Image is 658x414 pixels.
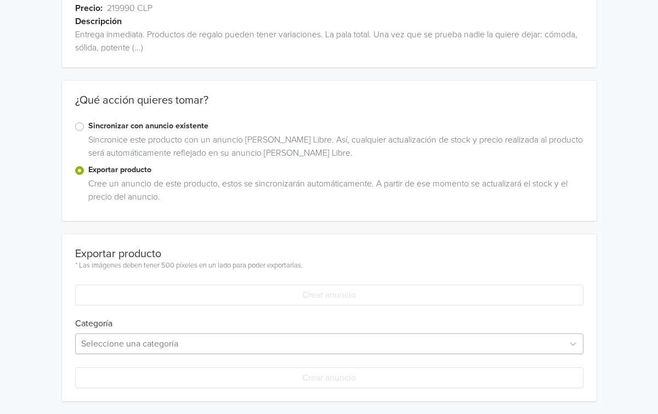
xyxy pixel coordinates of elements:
[84,177,583,208] div: Cree un anuncio de este producto, estos se sincronizarán automáticamente. A partir de ese momento...
[75,305,583,329] h6: Categoría
[84,133,583,164] div: Sincronice este producto con un anuncio [PERSON_NAME] Libre. Así, cualquier actualización de stoc...
[107,2,152,15] span: 219990 CLP
[75,285,583,305] button: Crear anuncio
[75,247,303,260] div: Exportar producto
[88,120,583,132] label: Sincronizar con anuncio existente
[75,367,583,388] button: Crear anuncio
[75,15,610,28] div: Descripción
[75,2,103,15] span: Precio:
[75,260,303,271] div: * Las imágenes deben tener 500 píxeles en un lado para poder exportarlas.
[62,28,597,54] div: Entrega inmediata. Productos de regalo pueden tener variaciones. La pala total. Una vez que se pr...
[62,94,597,120] div: ¿Qué acción quieres tomar?
[88,164,583,176] label: Exportar producto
